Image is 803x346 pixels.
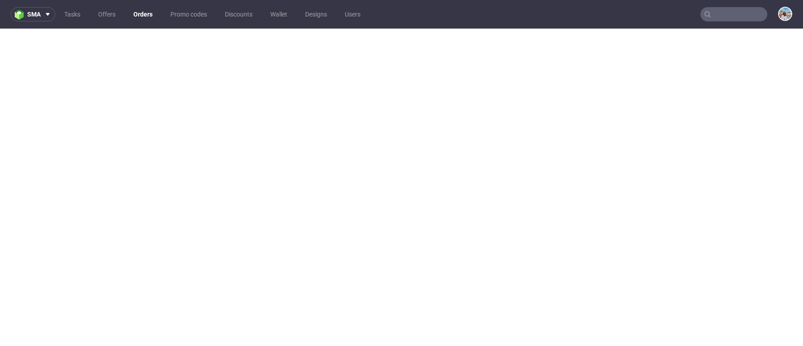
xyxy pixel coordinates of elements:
[11,7,55,21] button: sma
[339,7,366,21] a: Users
[300,7,332,21] a: Designs
[59,7,86,21] a: Tasks
[27,11,41,17] span: sma
[219,7,258,21] a: Discounts
[779,8,791,20] img: Marta Kozłowska
[165,7,212,21] a: Promo codes
[93,7,121,21] a: Offers
[265,7,293,21] a: Wallet
[128,7,158,21] a: Orders
[15,9,27,20] img: logo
